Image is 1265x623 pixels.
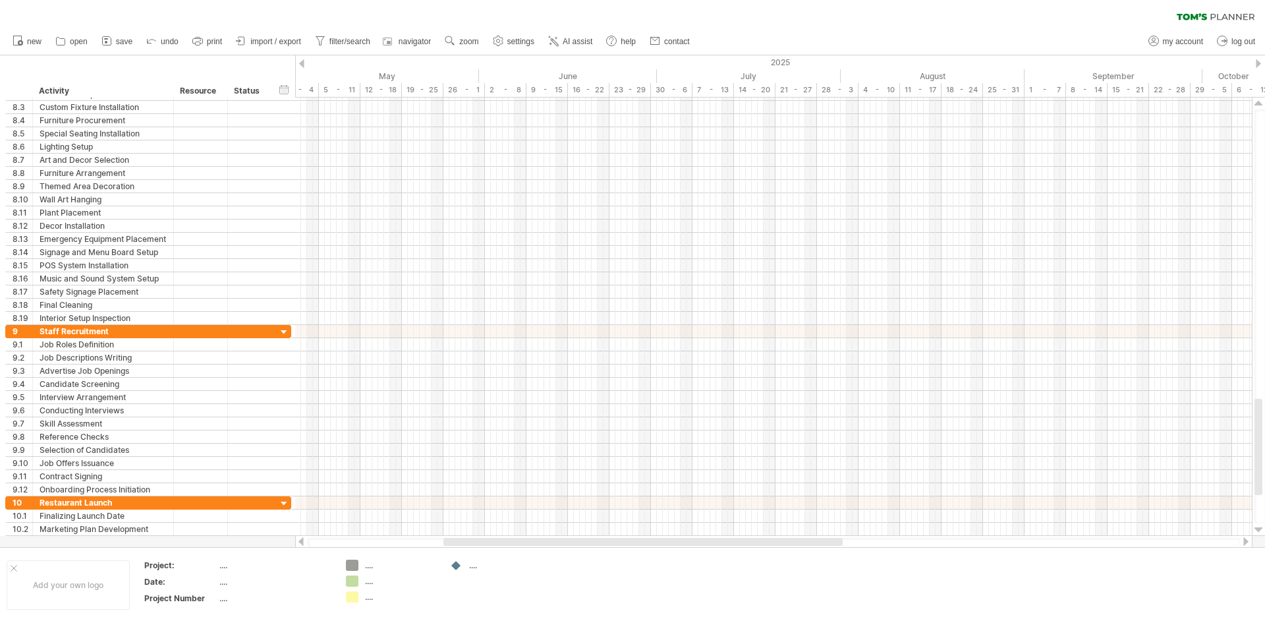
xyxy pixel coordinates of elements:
div: 26 - 1 [443,83,485,97]
div: 8.9 [13,180,32,193]
div: Onboarding Process Initiation [40,483,167,496]
div: 14 - 20 [734,83,775,97]
div: Project: [144,560,217,571]
div: 19 - 25 [402,83,443,97]
span: print [207,37,222,46]
div: Advertise Job Openings [40,365,167,377]
a: zoom [441,33,482,50]
div: Activity [39,84,166,98]
div: Staff Recruitment [40,325,167,338]
div: .... [365,576,437,587]
div: 10 [13,496,32,509]
div: 30 - 6 [651,83,692,97]
div: Final Cleaning [40,299,167,311]
div: Job Descriptions Writing [40,351,167,364]
span: new [27,37,42,46]
div: 9 [13,325,32,338]
a: save [98,33,136,50]
div: 18 - 24 [942,83,983,97]
a: log out [1214,33,1259,50]
div: 9.5 [13,391,32,403]
div: POS System Installation [40,259,167,272]
span: open [70,37,88,46]
a: import / export [233,33,305,50]
div: 8.13 [13,233,32,245]
div: Skill Assessment [40,417,167,430]
div: 8.17 [13,285,32,298]
div: 22 - 28 [1149,83,1191,97]
div: Project Number [144,593,217,604]
div: 9.9 [13,444,32,456]
a: filter/search [312,33,374,50]
div: Interior Setup Inspection [40,312,167,324]
div: 8.15 [13,259,32,272]
a: AI assist [545,33,596,50]
div: 11 - 17 [900,83,942,97]
span: log out [1231,37,1255,46]
div: 28 - 4 [277,83,319,97]
div: 1 - 7 [1025,83,1066,97]
div: 10.1 [13,510,32,522]
div: .... [365,560,437,571]
span: import / export [250,37,301,46]
div: 21 - 27 [775,83,817,97]
div: 12 - 18 [360,83,402,97]
div: 9.6 [13,404,32,417]
a: help [603,33,640,50]
div: 8.5 [13,127,32,140]
div: 15 - 21 [1108,83,1149,97]
div: Plant Placement [40,206,167,219]
div: Custom Fixture Installation [40,101,167,113]
div: 9.7 [13,417,32,430]
div: 9.1 [13,338,32,351]
div: August 2025 [841,69,1025,83]
div: 9.11 [13,470,32,483]
div: Contract Signing [40,470,167,483]
div: 9.12 [13,483,32,496]
a: print [189,33,226,50]
span: help [621,37,636,46]
div: Music and Sound System Setup [40,272,167,285]
div: September 2025 [1025,69,1202,83]
div: 9 - 15 [526,83,568,97]
div: .... [219,593,330,604]
div: 9.4 [13,378,32,390]
span: save [116,37,132,46]
div: 28 - 3 [817,83,858,97]
div: Furniture Arrangement [40,167,167,179]
div: 8.10 [13,193,32,206]
div: Job Offers Issuance [40,457,167,469]
div: .... [365,591,437,603]
div: Selection of Candidates [40,444,167,456]
a: my account [1145,33,1207,50]
div: 8.19 [13,312,32,324]
div: Themed Area Decoration [40,180,167,193]
div: 8.14 [13,246,32,258]
div: 9.10 [13,457,32,469]
div: 8 - 14 [1066,83,1108,97]
div: Candidate Screening [40,378,167,390]
div: Conducting Interviews [40,404,167,417]
div: 5 - 11 [319,83,360,97]
span: my account [1163,37,1203,46]
div: Lighting Setup [40,140,167,153]
div: Signage and Menu Board Setup [40,246,167,258]
div: Status [234,84,263,98]
div: Date: [144,576,217,587]
div: 4 - 10 [858,83,900,97]
div: 9.2 [13,351,32,364]
a: open [52,33,92,50]
a: undo [143,33,183,50]
div: Special Seating Installation [40,127,167,140]
div: Resource [180,84,220,98]
div: .... [219,576,330,587]
div: Decor Installation [40,220,167,232]
div: 8.6 [13,140,32,153]
a: navigator [381,33,435,50]
span: contact [664,37,690,46]
div: 8.18 [13,299,32,311]
div: Safety Signage Placement [40,285,167,298]
div: 8.7 [13,154,32,166]
div: Interview Arrangement [40,391,167,403]
div: July 2025 [657,69,841,83]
